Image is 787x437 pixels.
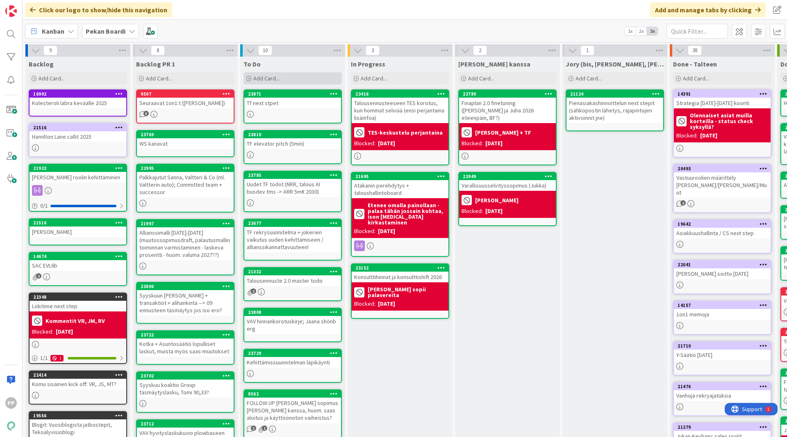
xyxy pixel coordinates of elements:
[137,131,234,149] div: 23769WS kanavat
[674,309,771,320] div: 1on1 memoja
[248,132,341,137] div: 23810
[137,331,234,339] div: 23722
[378,139,395,148] div: [DATE]
[50,355,64,361] div: 1
[137,283,234,290] div: 23800
[352,264,448,282] div: 23152Konsulttihinnat ja konsulttishift 2026
[355,91,448,97] div: 23416
[5,5,17,17] img: Visit kanbanzone.com
[258,46,272,55] span: 10
[30,371,126,379] div: 22414
[30,379,126,389] div: Komu sisäinen kick off: VR, JS, MT?
[248,172,341,178] div: 23785
[462,207,483,215] div: Blocked:
[459,173,556,191] div: 22949Varallisuusselvityssopimus (Jukka)
[674,302,771,309] div: 14157
[244,227,341,252] div: TF rekrysuunnitelma + jokerien vaikutus uuden kehittämiseen / allianssikannattavuuteen!
[137,339,234,357] div: Kotka + Asuntosäätiö lopulliset laskut, muista myös saas-muutokset
[566,60,664,68] span: Jory (bis, kenno, bohr)
[352,98,448,123] div: Talousennusteeseen TES korotus, kun hommat selviää (ensi perjantaina lisäinfoa)
[674,261,771,268] div: 22041
[674,90,771,98] div: 14391
[647,27,658,35] span: 3x
[244,220,341,227] div: 23677
[244,350,341,368] div: 23729Kehittämissuunnitelman läpikäynti
[248,391,341,397] div: 8562
[244,390,341,398] div: 8562
[678,166,771,172] div: 20493
[137,165,234,172] div: 22995
[678,262,771,268] div: 22041
[566,90,663,98] div: 21124
[690,112,768,130] b: Olennaiset asiat muilla korteilla - status check syksyllä?
[137,380,234,398] div: Syyskuu koalitio Group täsmäytyslasku, Tomi 90,33?
[30,293,126,311] div: 22348Lokitime next step
[248,350,341,356] div: 23729
[352,180,448,198] div: Atakanin perehdytys + taloushallintoboard
[673,60,717,68] span: Done - Talteen
[244,172,341,197] div: 23785Uudet TF todot (NRR, talous AI busdev tms -> ARR 5m€ 2030)
[137,372,234,398] div: 23702Syyskuu koalitio Group täsmäytyslasku, Tomi 90,33?
[33,125,126,130] div: 21516
[141,373,234,379] div: 23702
[674,90,771,108] div: 14391Strategia [DATE]-[DATE] koonti
[137,131,234,138] div: 23769
[244,357,341,368] div: Kehittämissuunnitelman läpikäynti
[468,75,494,82] span: Add Card...
[625,27,636,35] span: 1x
[678,424,771,430] div: 21279
[366,46,380,55] span: 3
[676,131,698,140] div: Blocked:
[352,90,448,98] div: 23416
[674,220,771,228] div: 19642
[253,75,280,82] span: Add Card...
[248,220,341,226] div: 23677
[30,412,126,419] div: 19556
[244,138,341,149] div: TF elevator pitch (5min)
[244,131,341,149] div: 23810TF elevator pitch (5min)
[30,165,126,183] div: 21923[PERSON_NAME] roolin kehittäminen
[678,221,771,227] div: 19642
[146,75,172,82] span: Add Card...
[244,350,341,357] div: 23729
[151,46,165,55] span: 8
[244,268,341,275] div: 21332
[143,111,149,116] span: 3
[462,139,483,148] div: Blocked:
[678,91,771,97] div: 14391
[580,46,594,55] span: 1
[475,130,531,135] b: [PERSON_NAME] + TF
[262,426,267,431] span: 1
[248,91,341,97] div: 23871
[137,165,234,197] div: 22995Palkkajutut Sanna, Valtteri & Co (ml. Valtterin auto); Committed team + successor
[678,343,771,349] div: 21710
[674,390,771,401] div: Vanhoja rekryajatuksia
[700,131,717,140] div: [DATE]
[39,75,65,82] span: Add Card...
[43,46,57,55] span: 9
[674,302,771,320] div: 141571on1 memoja
[485,207,503,215] div: [DATE]
[32,327,53,336] div: Blocked:
[248,269,341,275] div: 21332
[354,300,375,308] div: Blocked:
[30,90,126,108] div: 16902Kolesteroli labra keväälle 2025
[30,131,126,142] div: Hamilton Lane callit 2025
[674,172,771,198] div: Vastuuroolien määrittely [PERSON_NAME]/[PERSON_NAME]/Muut
[361,75,387,82] span: Add Card...
[33,91,126,97] div: 16902
[137,331,234,357] div: 23722Kotka + Asuntosäätiö lopulliset laskut, muista myös saas-muutokset
[680,200,686,206] span: 1
[137,420,234,428] div: 23712
[244,268,341,286] div: 21332Talousennuste 2.0 master todo
[463,174,556,179] div: 22949
[42,26,64,36] span: Kanban
[674,220,771,238] div: 19642Asiakkuushallinta / CS next step
[30,165,126,172] div: 21923
[674,228,771,238] div: Asiakkuushallinta / CS next step
[40,201,48,210] span: 0 / 1
[459,98,556,123] div: Finaplan 2.0 finetuning ([PERSON_NAME] ja Juha 2026 eteenpäin, BF?)
[137,172,234,197] div: Palkkajutut Sanna, Valtteri & Co (ml. Valtterin auto); Committed team + successor
[30,201,126,211] div: 0/1
[244,309,341,334] div: 23808VAV hinnankorotuskirje; Jaana shönb erg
